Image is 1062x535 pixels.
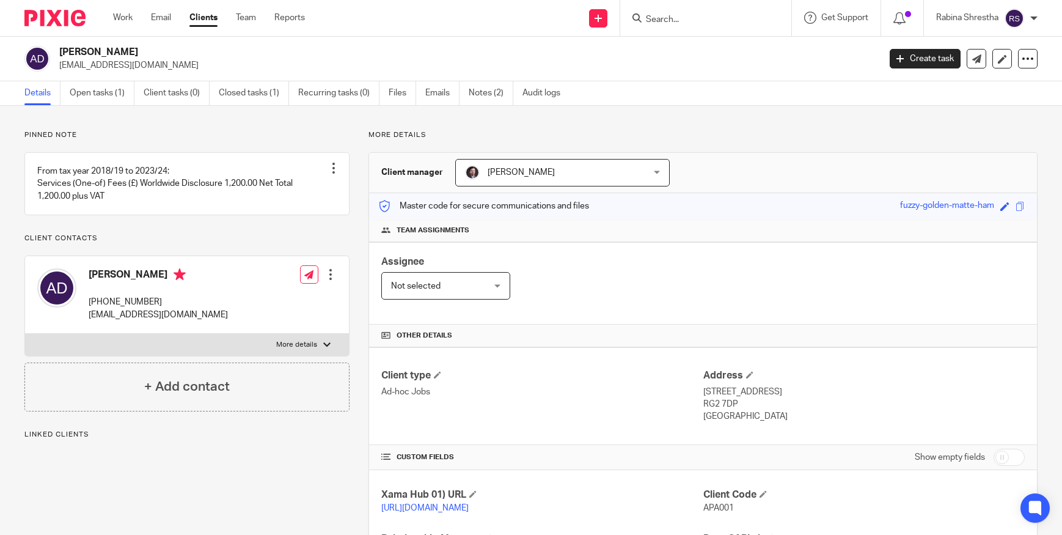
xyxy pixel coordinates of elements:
[389,81,416,105] a: Files
[24,130,350,140] p: Pinned note
[24,430,350,440] p: Linked clients
[274,12,305,24] a: Reports
[703,369,1025,382] h4: Address
[936,12,998,24] p: Rabina Shrestha
[381,386,703,398] p: Ad-hoc Jobs
[381,369,703,382] h4: Client type
[378,200,589,212] p: Master code for secure communications and files
[821,13,868,22] span: Get Support
[703,386,1025,398] p: [STREET_ADDRESS]
[298,81,379,105] a: Recurring tasks (0)
[465,165,480,180] img: Capture.PNG
[645,15,755,26] input: Search
[24,46,50,72] img: svg%3E
[397,331,452,341] span: Other details
[703,504,734,512] span: APA001
[381,504,469,512] a: [URL][DOMAIN_NAME]
[189,12,218,24] a: Clients
[89,309,228,321] p: [EMAIL_ADDRESS][DOMAIN_NAME]
[59,46,709,59] h2: [PERSON_NAME]
[59,59,871,72] p: [EMAIL_ADDRESS][DOMAIN_NAME]
[397,226,469,235] span: Team assignments
[703,398,1025,410] p: RG2 7DP
[381,452,703,462] h4: CUSTOM FIELDS
[144,81,210,105] a: Client tasks (0)
[24,10,86,26] img: Pixie
[219,81,289,105] a: Closed tasks (1)
[900,199,994,213] div: fuzzy-golden-matte-ham
[469,81,513,105] a: Notes (2)
[236,12,256,24] a: Team
[37,268,76,308] img: svg%3E
[703,410,1025,422] p: [GEOGRAPHIC_DATA]
[24,81,60,105] a: Details
[70,81,134,105] a: Open tasks (1)
[381,489,703,501] h4: Xama Hub 01) URL
[113,12,133,24] a: Work
[144,377,230,396] h4: + Add contact
[425,81,460,105] a: Emails
[174,268,186,281] i: Primary
[890,49,961,68] a: Create task
[368,130,1038,140] p: More details
[381,166,443,179] h3: Client manager
[488,168,555,177] span: [PERSON_NAME]
[1005,9,1024,28] img: svg%3E
[915,451,985,463] label: Show empty fields
[276,340,317,350] p: More details
[89,296,228,308] p: [PHONE_NUMBER]
[89,268,228,284] h4: [PERSON_NAME]
[522,81,569,105] a: Audit logs
[391,282,441,290] span: Not selected
[24,234,350,243] p: Client contacts
[703,489,1025,501] h4: Client Code
[151,12,171,24] a: Email
[381,257,424,267] span: Assignee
